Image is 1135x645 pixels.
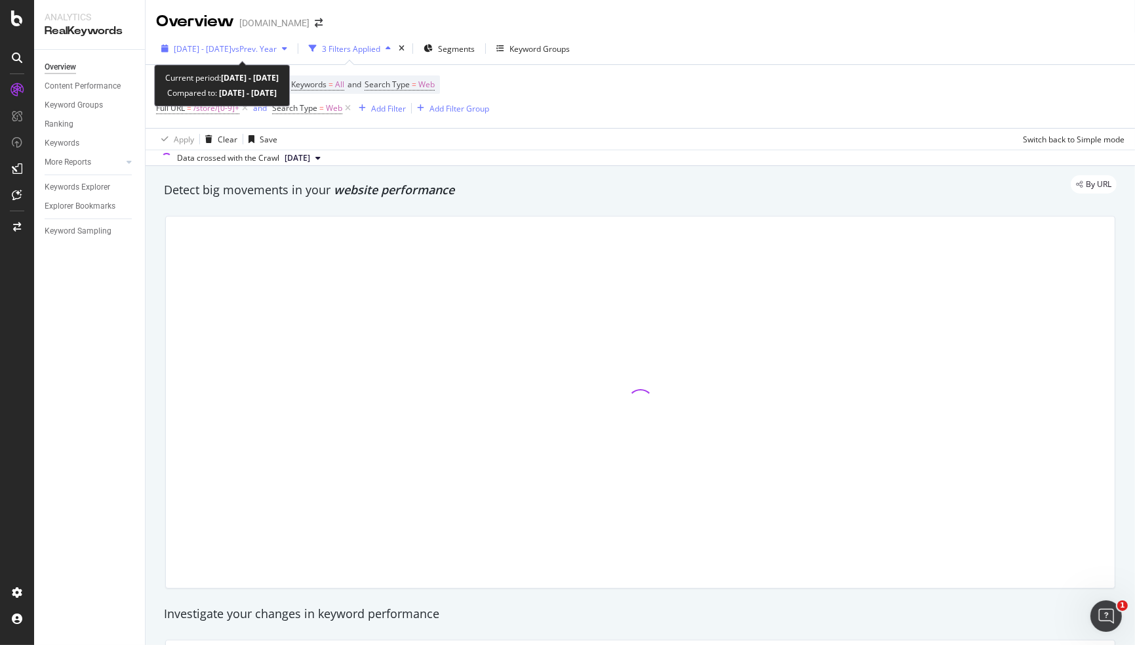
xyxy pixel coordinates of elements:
[291,79,327,90] span: Keywords
[45,98,103,112] div: Keyword Groups
[315,18,323,28] div: arrow-right-arrow-left
[429,103,489,114] div: Add Filter Group
[45,136,79,150] div: Keywords
[156,38,292,59] button: [DATE] - [DATE]vsPrev. Year
[1018,129,1125,150] button: Switch back to Simple mode
[231,43,277,54] span: vs Prev. Year
[45,79,136,93] a: Content Performance
[412,100,489,116] button: Add Filter Group
[285,152,310,164] span: 2025 Mar. 28th
[412,79,416,90] span: =
[156,10,234,33] div: Overview
[418,75,435,94] span: Web
[45,117,73,131] div: Ranking
[335,75,344,94] span: All
[45,180,136,194] a: Keywords Explorer
[491,38,575,59] button: Keyword Groups
[304,38,396,59] button: 3 Filters Applied
[1086,180,1111,188] span: By URL
[45,199,115,213] div: Explorer Bookmarks
[353,100,406,116] button: Add Filter
[45,79,121,93] div: Content Performance
[45,60,136,74] a: Overview
[156,102,185,114] span: Full URL
[365,79,410,90] span: Search Type
[319,102,324,114] span: =
[371,103,406,114] div: Add Filter
[1117,600,1128,611] span: 1
[45,24,134,39] div: RealKeywords
[45,224,111,238] div: Keyword Sampling
[45,10,134,24] div: Analytics
[509,43,570,54] div: Keyword Groups
[174,134,194,145] div: Apply
[217,87,277,98] b: [DATE] - [DATE]
[156,129,194,150] button: Apply
[174,43,231,54] span: [DATE] - [DATE]
[279,150,326,166] button: [DATE]
[348,79,361,90] span: and
[418,38,480,59] button: Segments
[165,70,279,85] div: Current period:
[200,129,237,150] button: Clear
[45,136,136,150] a: Keywords
[187,102,191,114] span: =
[218,134,237,145] div: Clear
[326,99,342,117] span: Web
[177,152,279,164] div: Data crossed with the Crawl
[438,43,475,54] span: Segments
[221,72,279,83] b: [DATE] - [DATE]
[1071,175,1117,194] div: legacy label
[243,129,277,150] button: Save
[164,606,1117,623] div: Investigate your changes in keyword performance
[253,102,267,114] button: and
[45,117,136,131] a: Ranking
[45,180,110,194] div: Keywords Explorer
[272,102,317,114] span: Search Type
[253,102,267,114] div: and
[45,98,136,112] a: Keyword Groups
[329,79,333,90] span: =
[1023,134,1125,145] div: Switch back to Simple mode
[239,16,309,30] div: [DOMAIN_NAME]
[45,156,123,169] a: More Reports
[45,60,76,74] div: Overview
[167,85,277,100] div: Compared to:
[45,199,136,213] a: Explorer Bookmarks
[193,99,239,117] span: /store/[0-9]+
[396,42,407,55] div: times
[260,134,277,145] div: Save
[45,224,136,238] a: Keyword Sampling
[45,156,91,169] div: More Reports
[1090,600,1122,632] iframe: Intercom live chat
[322,43,380,54] div: 3 Filters Applied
